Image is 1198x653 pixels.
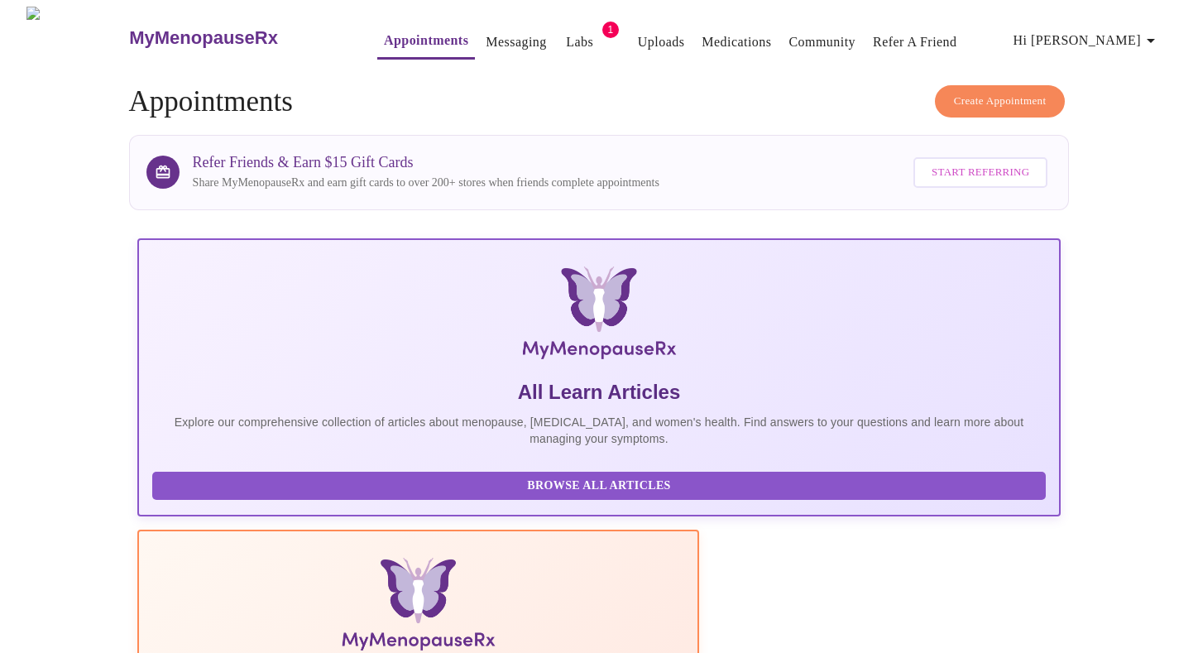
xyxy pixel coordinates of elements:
[702,31,771,54] a: Medications
[602,22,619,38] span: 1
[782,26,862,59] button: Community
[935,85,1066,118] button: Create Appointment
[127,9,344,67] a: MyMenopauseRx
[932,163,1029,182] span: Start Referring
[566,31,593,54] a: Labs
[788,31,855,54] a: Community
[638,31,685,54] a: Uploads
[377,24,475,60] button: Appointments
[384,29,468,52] a: Appointments
[486,31,546,54] a: Messaging
[152,379,1047,406] h5: All Learn Articles
[695,26,778,59] button: Medications
[1007,24,1167,57] button: Hi [PERSON_NAME]
[553,26,606,59] button: Labs
[290,266,907,366] img: MyMenopauseRx Logo
[193,154,659,171] h3: Refer Friends & Earn $15 Gift Cards
[873,31,957,54] a: Refer a Friend
[631,26,692,59] button: Uploads
[913,157,1047,188] button: Start Referring
[152,478,1051,492] a: Browse All Articles
[129,27,278,49] h3: MyMenopauseRx
[193,175,659,191] p: Share MyMenopauseRx and earn gift cards to over 200+ stores when friends complete appointments
[169,476,1030,497] span: Browse All Articles
[129,85,1070,118] h4: Appointments
[1014,29,1161,52] span: Hi [PERSON_NAME]
[26,7,127,69] img: MyMenopauseRx Logo
[152,472,1047,501] button: Browse All Articles
[954,92,1047,111] span: Create Appointment
[866,26,964,59] button: Refer a Friend
[909,149,1052,196] a: Start Referring
[479,26,553,59] button: Messaging
[152,414,1047,447] p: Explore our comprehensive collection of articles about menopause, [MEDICAL_DATA], and women's hea...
